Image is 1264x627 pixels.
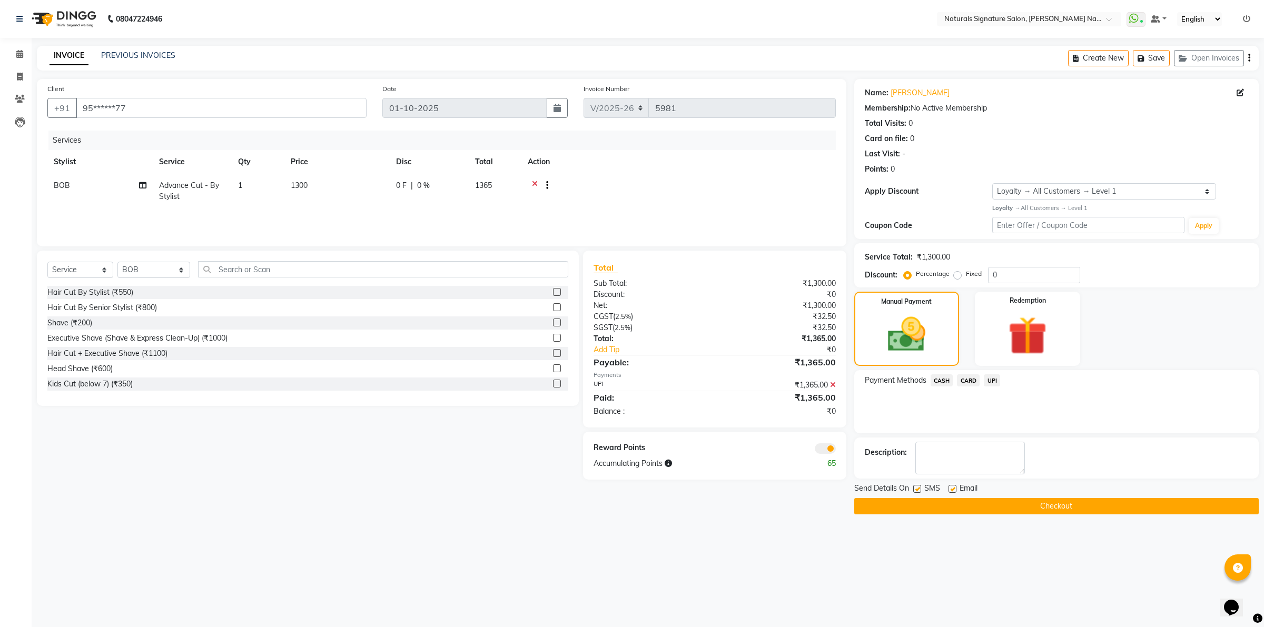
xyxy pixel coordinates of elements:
[411,180,413,191] span: |
[865,103,1248,114] div: No Active Membership
[47,348,167,359] div: Hair Cut + Executive Shave (₹1100)
[891,164,895,175] div: 0
[586,300,715,311] div: Net:
[992,204,1248,213] div: All Customers → Level 1
[960,483,977,496] span: Email
[116,4,162,34] b: 08047224946
[291,181,308,190] span: 1300
[957,374,980,386] span: CARD
[594,312,613,321] span: CGST
[715,278,844,289] div: ₹1,300.00
[854,498,1259,514] button: Checkout
[715,391,844,404] div: ₹1,365.00
[475,181,492,190] span: 1365
[586,380,715,391] div: UPI
[47,317,92,329] div: Shave (₹200)
[865,148,900,160] div: Last Visit:
[594,262,618,273] span: Total
[586,278,715,289] div: Sub Total:
[715,406,844,417] div: ₹0
[47,302,157,313] div: Hair Cut By Senior Stylist (₹800)
[586,442,715,454] div: Reward Points
[586,344,736,355] a: Add Tip
[594,371,835,380] div: Payments
[966,269,982,278] label: Fixed
[992,217,1184,233] input: Enter Offer / Coupon Code
[715,300,844,311] div: ₹1,300.00
[238,181,242,190] span: 1
[865,252,913,263] div: Service Total:
[47,98,77,118] button: +91
[586,333,715,344] div: Total:
[984,374,1000,386] span: UPI
[48,131,844,150] div: Services
[615,323,630,332] span: 2.5%
[76,98,367,118] input: Search by Name/Mobile/Email/Code
[159,181,219,201] span: Advance Cut - By Stylist
[916,269,950,278] label: Percentage
[910,133,914,144] div: 0
[101,51,175,60] a: PREVIOUS INVOICES
[417,180,430,191] span: 0 %
[586,311,715,322] div: ( )
[1220,585,1253,616] iframe: chat widget
[996,312,1059,360] img: _gift.svg
[586,289,715,300] div: Discount:
[594,323,613,332] span: SGST
[902,148,905,160] div: -
[1068,50,1129,66] button: Create New
[715,322,844,333] div: ₹32.50
[284,150,390,174] th: Price
[396,180,407,191] span: 0 F
[865,103,911,114] div: Membership:
[47,84,64,94] label: Client
[881,297,932,306] label: Manual Payment
[715,356,844,369] div: ₹1,365.00
[198,261,569,277] input: Search or Scan
[992,204,1020,212] strong: Loyalty →
[865,447,907,458] div: Description:
[47,287,133,298] div: Hair Cut By Stylist (₹550)
[865,118,906,129] div: Total Visits:
[390,150,469,174] th: Disc
[865,133,908,144] div: Card on file:
[865,186,993,197] div: Apply Discount
[586,458,779,469] div: Accumulating Points
[54,181,70,190] span: BOB
[876,313,937,356] img: _cash.svg
[47,379,133,390] div: Kids Cut (below 7) (₹350)
[891,87,950,98] a: [PERSON_NAME]
[47,363,113,374] div: Head Shave (₹600)
[50,46,88,65] a: INVOICE
[924,483,940,496] span: SMS
[584,84,629,94] label: Invoice Number
[521,150,836,174] th: Action
[27,4,99,34] img: logo
[615,312,631,321] span: 2.5%
[854,483,909,496] span: Send Details On
[715,311,844,322] div: ₹32.50
[586,356,715,369] div: Payable:
[586,391,715,404] div: Paid:
[736,344,844,355] div: ₹0
[382,84,397,94] label: Date
[586,322,715,333] div: ( )
[1010,296,1046,305] label: Redemption
[715,289,844,300] div: ₹0
[715,333,844,344] div: ₹1,365.00
[715,380,844,391] div: ₹1,365.00
[586,406,715,417] div: Balance :
[1174,50,1244,66] button: Open Invoices
[917,252,950,263] div: ₹1,300.00
[865,270,897,281] div: Discount:
[153,150,232,174] th: Service
[779,458,843,469] div: 65
[931,374,953,386] span: CASH
[865,87,888,98] div: Name:
[908,118,913,129] div: 0
[232,150,284,174] th: Qty
[47,150,153,174] th: Stylist
[1133,50,1170,66] button: Save
[865,220,993,231] div: Coupon Code
[47,333,228,344] div: Executive Shave (Shave & Express Clean-Up) (₹1000)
